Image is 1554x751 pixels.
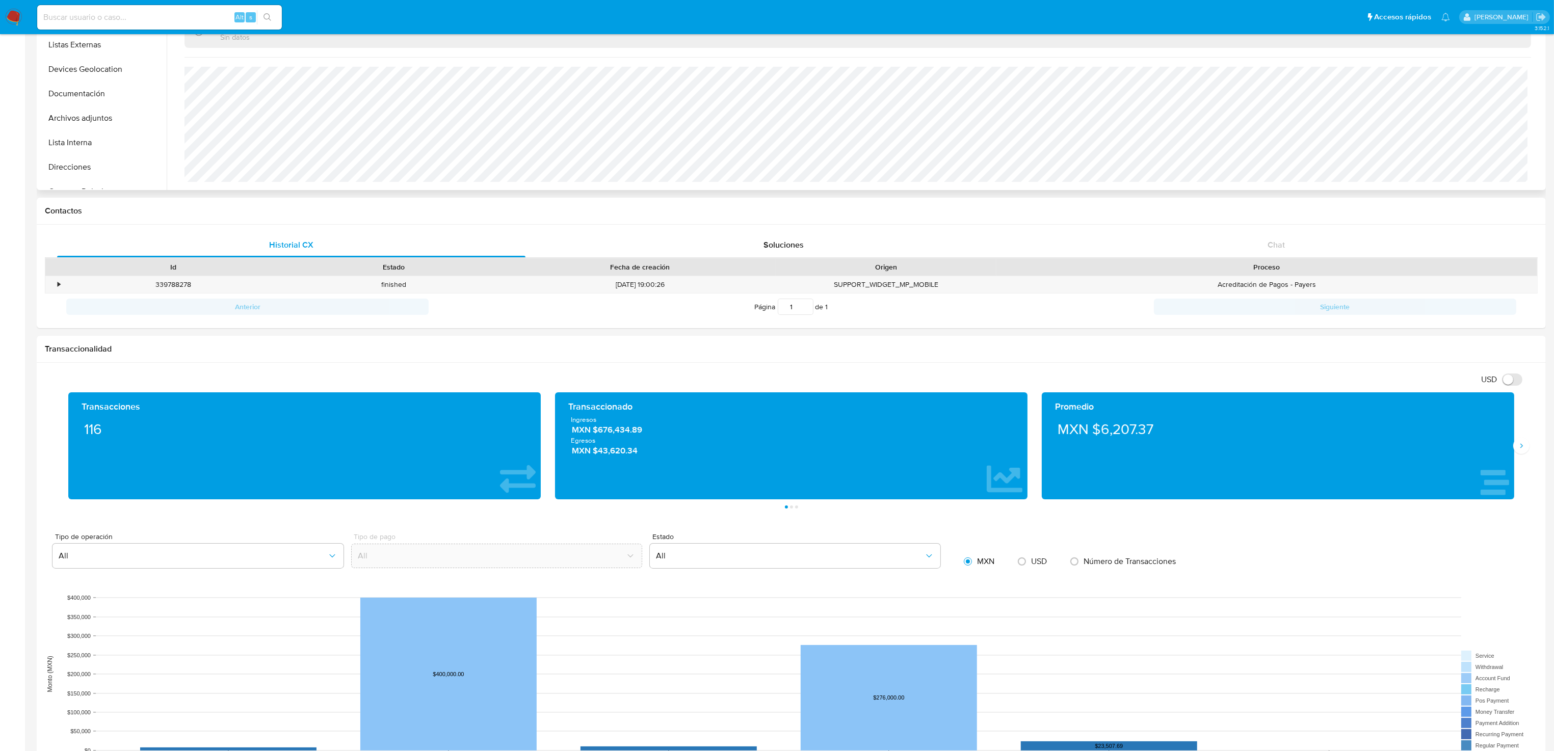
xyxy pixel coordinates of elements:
button: Archivos adjuntos [39,106,167,130]
button: Lista Interna [39,130,167,155]
span: 3.152.1 [1535,24,1549,32]
button: Direcciones [39,155,167,179]
span: Soluciones [763,239,804,251]
button: Anterior [66,299,429,315]
button: Listas Externas [39,33,167,57]
div: Acreditación de Pagos - Payers [996,276,1537,293]
span: Accesos rápidos [1374,12,1431,22]
button: search-icon [257,10,278,24]
span: Alt [235,12,244,22]
span: Historial CX [269,239,313,251]
div: Proceso [1004,262,1530,272]
span: Página de [755,299,828,315]
div: Fecha de creación [511,262,769,272]
div: • [58,280,60,289]
button: Cruces y Relaciones [39,179,167,204]
input: Buscar usuario o caso... [37,11,282,24]
div: SUPPORT_WIDGET_MP_MOBILE [776,276,996,293]
button: Devices Geolocation [39,57,167,82]
p: ivonne.perezonofre@mercadolibre.com.mx [1474,12,1532,22]
div: [DATE] 19:00:26 [504,276,776,293]
a: Salir [1536,12,1546,22]
div: Id [70,262,276,272]
a: Notificaciones [1441,13,1450,21]
div: Origen [783,262,989,272]
div: finished [283,276,504,293]
p: Sin datos [220,32,262,42]
div: 339788278 [63,276,283,293]
span: Chat [1268,239,1285,251]
h1: Contactos [45,206,1538,216]
button: Siguiente [1154,299,1516,315]
div: Estado [291,262,496,272]
button: Documentación [39,82,167,106]
span: s [249,12,252,22]
span: 1 [826,302,828,312]
h1: Transaccionalidad [45,344,1538,354]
